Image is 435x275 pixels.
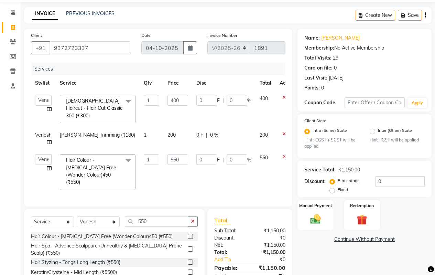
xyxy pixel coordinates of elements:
[304,54,331,62] div: Total Visits:
[209,242,250,249] div: Net:
[304,178,326,185] div: Discount:
[66,157,116,185] span: Hair Colour - [MEDICAL_DATA] Free (Wonder Colour)450 (₹550)
[217,156,220,163] span: F
[313,127,347,136] label: Intra (Same) State
[260,132,268,138] span: 200
[209,249,250,256] div: Total:
[207,32,237,39] label: Invoice Number
[307,213,324,225] img: _cash.svg
[275,75,298,91] th: Action
[31,242,185,257] div: Hair Spa - Advance Scalppure (Unhealthy & [MEDICAL_DATA] Prone Scalp) (₹550)
[260,155,268,161] span: 550
[192,75,255,91] th: Disc
[60,132,135,138] span: [PERSON_NAME] Trimming (₹180)
[354,213,370,226] img: _gift.svg
[329,74,344,82] div: [DATE]
[209,227,250,234] div: Sub Total:
[304,44,334,52] div: Membership:
[260,95,268,102] span: 400
[144,132,146,138] span: 1
[250,242,291,249] div: ₹1,150.00
[338,166,360,173] div: ₹1,150.00
[66,10,115,17] a: PREVIOUS INVOICES
[345,97,405,108] input: Enter Offer / Coupon Code
[80,179,83,185] a: x
[321,84,324,92] div: 0
[140,75,163,91] th: Qty
[209,256,257,263] a: Add Tip
[321,34,360,42] a: [PERSON_NAME]
[222,97,224,104] span: |
[32,63,291,75] div: Services
[217,97,220,104] span: F
[304,166,336,173] div: Service Total:
[125,216,188,227] input: Search or Scan
[31,32,42,39] label: Client
[304,74,327,82] div: Last Visit:
[350,203,374,209] label: Redemption
[299,236,430,243] a: Continue Without Payment
[304,84,320,92] div: Points:
[304,137,359,150] small: Hint : CGST + SGST will be applied
[31,259,120,266] div: Hair Styzing - Tongs Long Length (₹550)
[250,227,291,234] div: ₹1,150.00
[206,131,207,139] span: |
[338,187,348,193] label: Fixed
[304,64,333,72] div: Card on file:
[378,127,412,136] label: Inter (Other) State
[196,131,203,139] span: 0 F
[338,178,360,184] label: Percentage
[250,249,291,256] div: ₹1,150.00
[222,156,224,163] span: |
[304,118,326,124] label: Client State
[90,113,93,119] a: x
[50,41,131,54] input: Search by Name/Mobile/Email/Code
[333,54,338,62] div: 29
[407,98,427,108] button: Apply
[304,34,320,42] div: Name:
[210,131,218,139] span: 0 %
[299,203,332,209] label: Manual Payment
[66,98,122,119] span: [DEMOGRAPHIC_DATA] Haircut - Hair Cut Classic 300 (₹300)
[255,75,275,91] th: Total
[214,217,230,224] span: Total
[250,264,291,272] div: ₹1,150.00
[257,256,291,263] div: ₹0
[370,137,425,143] small: Hint : IGST will be applied
[31,75,56,91] th: Stylist
[304,99,345,106] div: Coupon Code
[167,132,176,138] span: 200
[209,234,250,242] div: Discount:
[209,264,250,272] div: Payable:
[31,41,50,54] button: +91
[304,44,425,52] div: No Active Membership
[334,64,337,72] div: 0
[247,156,251,163] span: %
[141,32,151,39] label: Date
[163,75,192,91] th: Price
[250,234,291,242] div: ₹0
[32,8,58,20] a: INVOICE
[35,132,52,138] span: Venesh
[56,75,140,91] th: Service
[398,10,422,21] button: Save
[247,97,251,104] span: %
[356,10,395,21] button: Create New
[31,233,173,240] div: Hair Colour - [MEDICAL_DATA] Free (Wonder Colour)450 (₹550)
